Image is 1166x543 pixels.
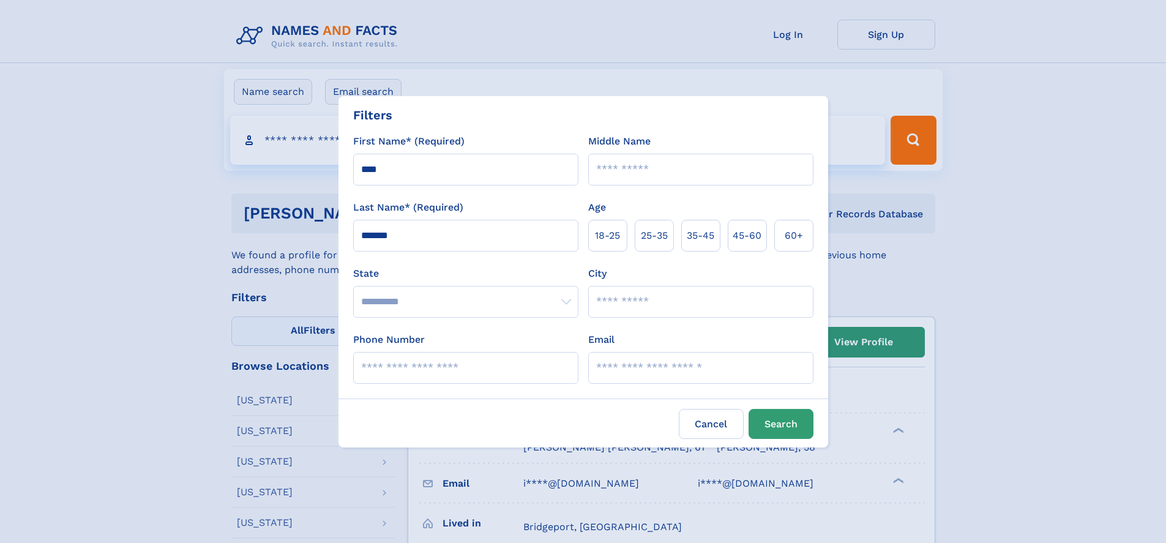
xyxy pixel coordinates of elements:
[353,266,578,281] label: State
[749,409,813,439] button: Search
[353,106,392,124] div: Filters
[353,200,463,215] label: Last Name* (Required)
[785,228,803,243] span: 60+
[679,409,744,439] label: Cancel
[687,228,714,243] span: 35‑45
[595,228,620,243] span: 18‑25
[588,200,606,215] label: Age
[588,332,615,347] label: Email
[588,266,607,281] label: City
[353,332,425,347] label: Phone Number
[641,228,668,243] span: 25‑35
[353,134,465,149] label: First Name* (Required)
[588,134,651,149] label: Middle Name
[733,228,761,243] span: 45‑60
